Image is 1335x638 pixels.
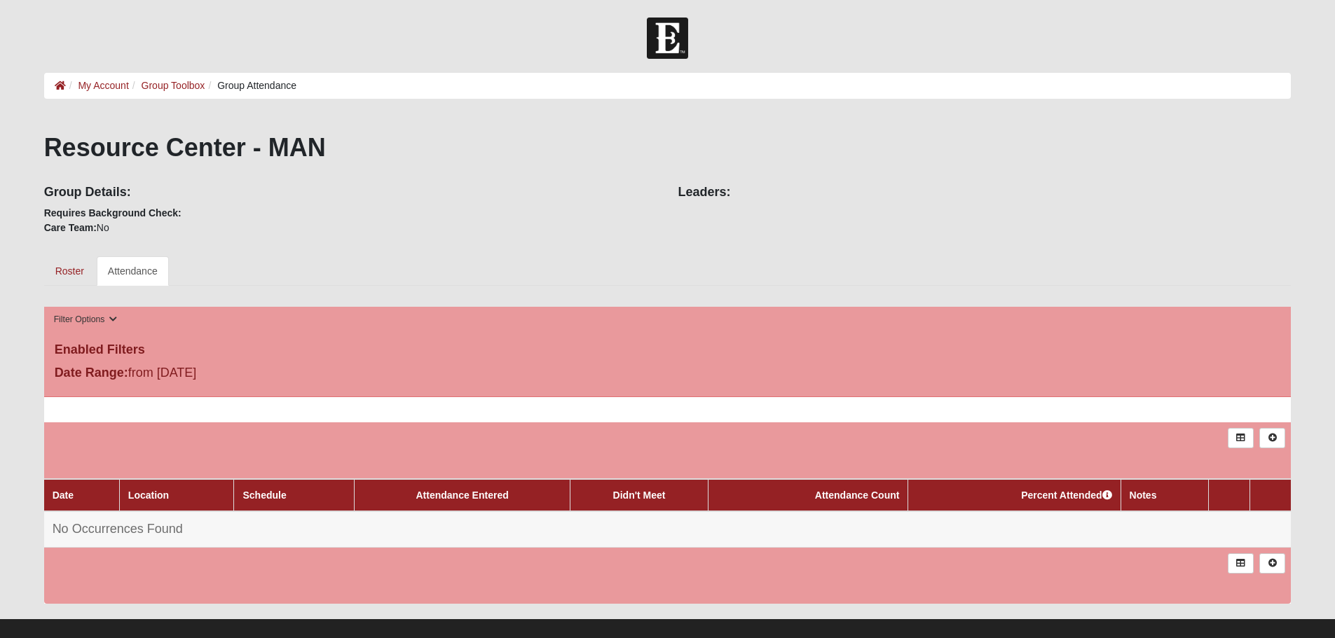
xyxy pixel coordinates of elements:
a: Export to Excel [1228,553,1254,574]
a: Schedule [242,490,286,501]
a: Attendance Count [815,490,900,501]
strong: Care Team: [44,222,97,233]
h1: Resource Center - MAN [44,132,1292,162]
a: Alt+N [1259,428,1285,448]
a: Attendance [97,256,169,286]
img: Church of Eleven22 Logo [647,18,688,59]
a: Location [128,490,169,501]
a: Date [53,490,74,501]
a: Roster [44,256,95,286]
a: Group Toolbox [142,80,205,91]
a: Didn't Meet [613,490,666,501]
div: from [DATE] [44,363,460,386]
button: Filter Options [50,312,122,327]
strong: Requires Background Check: [44,207,182,219]
div: No [34,175,668,235]
h4: Enabled Filters [55,342,1281,358]
a: Notes [1130,490,1157,501]
a: Alt+N [1259,553,1285,574]
a: Attendance Entered [416,490,508,501]
li: Group Attendance [205,78,296,93]
label: Date Range: [55,363,128,382]
a: Export to Excel [1228,428,1254,448]
span: No Occurrences Found [53,522,183,536]
h4: Leaders: [678,185,1292,200]
a: Percent Attended [1021,490,1111,501]
h4: Group Details: [44,185,657,200]
a: My Account [78,80,128,91]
